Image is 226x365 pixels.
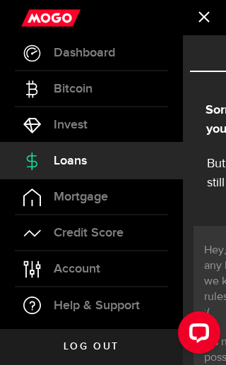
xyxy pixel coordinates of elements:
span: Dashboard [54,47,115,59]
span: Bitcoin [54,83,93,95]
span: Loans [54,155,87,167]
span: Credit Score [54,227,124,239]
span: Account [54,263,100,275]
span: Mortgage [54,191,108,203]
span: Invest [54,119,88,131]
span: Log out [64,342,119,352]
span: Help & Support [54,299,140,312]
iframe: LiveChat chat widget [167,306,226,365]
